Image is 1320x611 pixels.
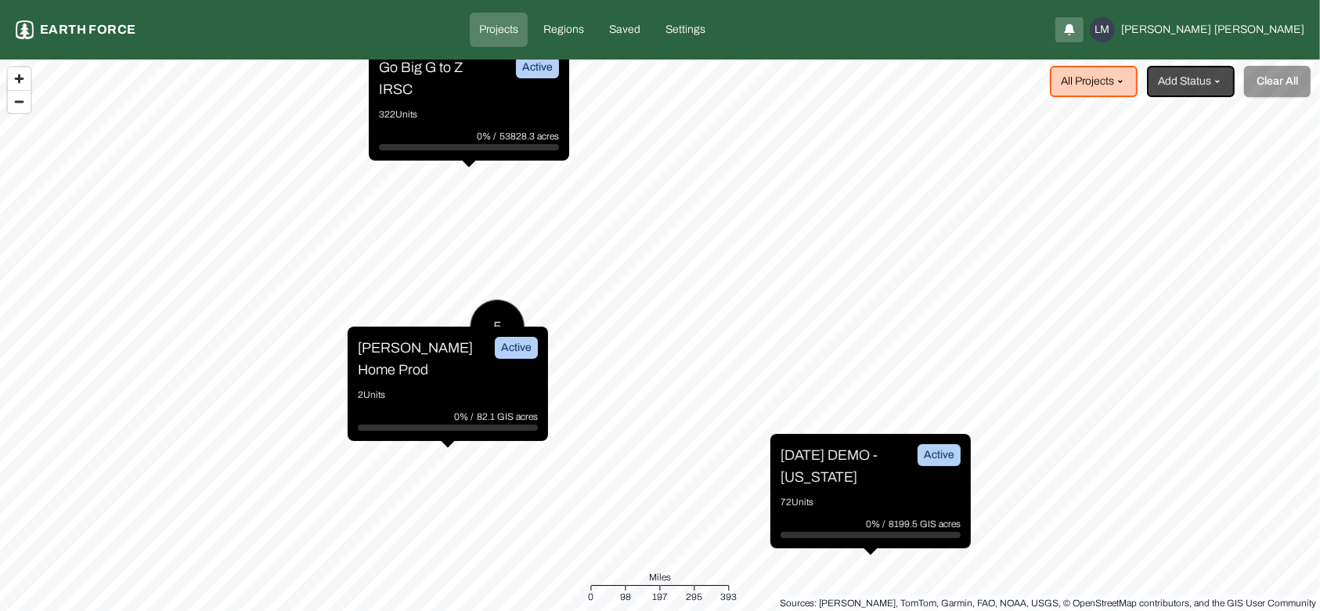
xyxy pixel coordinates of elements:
div: Active [516,56,559,78]
span: [PERSON_NAME] [1214,22,1304,38]
div: Sources: [PERSON_NAME], TomTom, Garmin, FAO, NOAA, USGS, © OpenStreetMap contributors, and the GI... [780,595,1316,611]
p: 82.1 GIS acres [477,409,538,425]
p: 72 Units [781,494,961,510]
div: 98 [620,589,631,605]
a: Settings [656,13,715,47]
button: Zoom out [8,90,31,113]
div: LM [1090,17,1115,42]
div: 393 [721,589,738,605]
div: Active [918,444,961,466]
p: 0% / [477,128,500,144]
a: Saved [600,13,650,47]
p: Regions [543,22,584,38]
p: 53828.3 acres [500,128,559,144]
p: [PERSON_NAME] Home Prod [358,337,475,381]
img: earthforce-logo-white-uG4MPadI.svg [16,20,34,39]
a: Regions [534,13,593,47]
p: [DATE] DEMO - [US_STATE] [781,444,898,488]
p: Saved [609,22,640,38]
button: Zoom in [8,67,31,90]
button: 5 [470,299,525,354]
button: All Projects [1050,66,1138,97]
a: Projects [470,13,528,47]
p: 322 Units [379,107,559,122]
button: Clear All [1244,66,1311,97]
p: Earth force [40,20,135,39]
button: Add Status [1147,66,1235,97]
p: Go Big G to Z IRSC [379,56,496,100]
button: LM[PERSON_NAME][PERSON_NAME] [1090,17,1304,42]
div: 0 [589,589,594,605]
p: Projects [479,22,518,38]
div: 197 [652,589,668,605]
div: 295 [687,589,703,605]
span: Miles [649,569,671,585]
p: 0% / [866,516,889,532]
p: Settings [665,22,705,38]
p: 8199.5 GIS acres [889,516,961,532]
div: Active [495,337,538,359]
span: [PERSON_NAME] [1121,22,1211,38]
p: 2 Units [358,387,538,403]
p: 0% / [454,409,477,425]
